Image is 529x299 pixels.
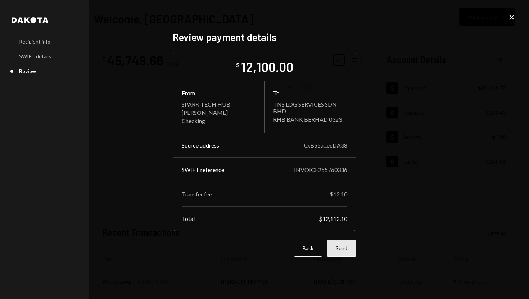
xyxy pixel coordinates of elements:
[319,215,347,222] div: $12,112.10
[173,30,356,44] h2: Review payment details
[182,215,195,222] div: Total
[182,101,256,108] div: SPARK TECH HUB
[19,68,36,74] div: Review
[182,191,212,198] div: Transfer fee
[294,240,322,257] button: Back
[273,116,347,123] div: RHB BANK BERHAD 0323
[19,38,50,45] div: Recipient info
[327,240,356,257] button: Send
[273,101,347,114] div: TNS LOG SERVICES SDN BHD
[236,62,240,69] div: $
[182,109,256,116] div: [PERSON_NAME]
[294,166,347,173] div: INVOICE255760336
[273,90,347,96] div: To
[182,90,256,96] div: From
[304,142,347,149] div: 0xB55a...ecDA38
[330,191,347,198] div: $12.10
[182,117,256,124] div: Checking
[241,59,293,75] div: 12,100.00
[182,166,224,173] div: SWIFT reference
[182,142,219,149] div: Source address
[19,53,51,59] div: SWIFT details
